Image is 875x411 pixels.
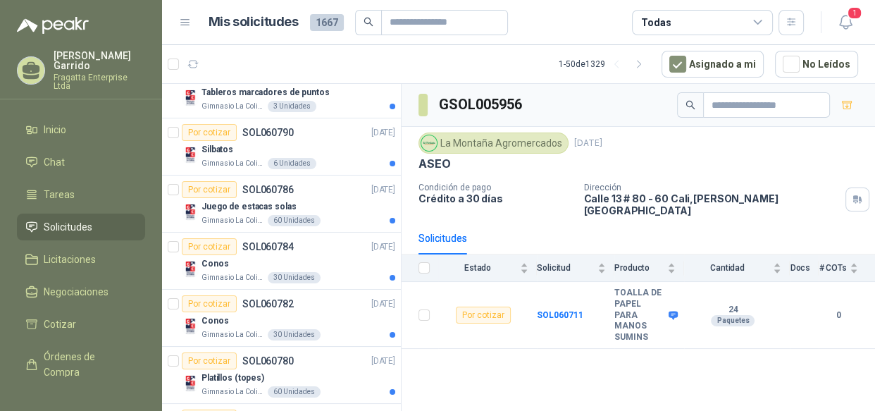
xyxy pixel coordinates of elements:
img: Company Logo [182,261,199,278]
div: Por cotizar [182,181,237,198]
a: Por cotizarSOL060794[DATE] Company LogoTableros marcadores de puntosGimnasio La Colina3 Unidades [162,61,401,118]
a: Licitaciones [17,246,145,273]
p: SOL060790 [242,128,294,137]
div: 30 Unidades [268,272,321,283]
p: Silbatos [201,143,233,157]
p: Gimnasio La Colina [201,272,265,283]
div: Paquetes [711,315,755,326]
a: Por cotizarSOL060780[DATE] Company LogoPlatillos (topes)Gimnasio La Colina60 Unidades [162,347,401,404]
p: Condición de pago [418,183,572,192]
p: Juego de estacas solas [201,200,296,214]
th: Estado [438,254,537,282]
p: Calle 13 # 80 - 60 Cali , [PERSON_NAME][GEOGRAPHIC_DATA] [583,192,840,216]
img: Company Logo [182,147,199,164]
p: Conos [201,314,228,328]
p: Tableros marcadores de puntos [201,86,330,99]
p: [DATE] [371,126,395,140]
span: Tareas [44,187,75,202]
img: Company Logo [421,135,437,151]
p: [DATE] [574,137,602,150]
span: # COTs [819,263,847,273]
p: [PERSON_NAME] Garrido [54,51,145,70]
div: Por cotizar [182,124,237,141]
div: 1 - 50 de 1329 [559,53,650,75]
span: Solicitudes [44,219,92,235]
b: TOALLA DE PAPEL PARA MANOS SUMINS [614,288,665,343]
span: Producto [614,263,664,273]
span: 1 [847,6,862,20]
p: Gimnasio La Colina [201,329,265,341]
span: Negociaciones [44,284,108,300]
a: Por cotizarSOL060790[DATE] Company LogoSilbatosGimnasio La Colina6 Unidades [162,118,401,176]
span: Solicitud [537,263,595,273]
a: Por cotizarSOL060782[DATE] Company LogoConosGimnasio La Colina30 Unidades [162,290,401,347]
p: SOL060782 [242,299,294,309]
p: [DATE] [371,183,395,197]
a: Tareas [17,181,145,208]
span: Órdenes de Compra [44,349,132,380]
span: Cantidad [684,263,770,273]
span: Licitaciones [44,252,96,267]
span: Cotizar [44,317,76,332]
h1: Mis solicitudes [209,12,299,32]
p: Gimnasio La Colina [201,158,265,169]
div: 30 Unidades [268,329,321,341]
p: ASEO [418,157,450,171]
img: Logo peakr [17,17,89,34]
p: [DATE] [371,297,395,311]
p: Dirección [583,183,840,192]
a: Órdenes de Compra [17,343,145,386]
div: Por cotizar [182,238,237,255]
a: Negociaciones [17,278,145,305]
img: Company Logo [182,90,199,106]
div: Todas [641,15,671,30]
div: Por cotizar [182,295,237,312]
th: Docs [790,254,819,282]
th: # COTs [819,254,875,282]
div: 60 Unidades [268,215,321,226]
th: Solicitud [537,254,614,282]
a: Por cotizarSOL060786[DATE] Company LogoJuego de estacas solasGimnasio La Colina60 Unidades [162,176,401,233]
button: No Leídos [775,51,858,78]
p: Crédito a 30 días [418,192,572,204]
div: Solicitudes [418,231,467,246]
div: 60 Unidades [268,386,321,398]
div: La Montaña Agromercados [418,133,569,154]
a: Solicitudes [17,214,145,240]
p: [DATE] [371,355,395,368]
a: SOL060711 [537,310,583,320]
a: Inicio [17,116,145,143]
p: Conos [201,257,228,271]
a: Cotizar [17,311,145,338]
img: Company Logo [182,204,199,221]
p: [DATE] [371,240,395,254]
p: SOL060786 [242,185,294,195]
div: 3 Unidades [268,101,316,112]
div: Por cotizar [456,307,511,324]
span: Inicio [44,122,66,137]
span: Estado [438,263,517,273]
th: Producto [614,254,684,282]
button: 1 [833,10,858,35]
p: SOL060784 [242,242,294,252]
img: Company Logo [182,375,199,392]
span: search [364,17,373,27]
p: Gimnasio La Colina [201,101,265,112]
p: Platillos (topes) [201,372,264,385]
img: Company Logo [182,318,199,335]
p: SOL060780 [242,356,294,366]
span: 1667 [310,14,344,31]
p: Fragatta Enterprise Ltda [54,73,145,90]
span: search [685,100,695,110]
span: Chat [44,154,65,170]
p: Gimnasio La Colina [201,386,265,398]
b: 0 [819,309,858,322]
th: Cantidad [684,254,790,282]
a: Chat [17,149,145,176]
b: 24 [684,305,781,316]
div: 6 Unidades [268,158,316,169]
p: Gimnasio La Colina [201,215,265,226]
button: Asignado a mi [662,51,764,78]
h3: GSOL005956 [439,94,524,116]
